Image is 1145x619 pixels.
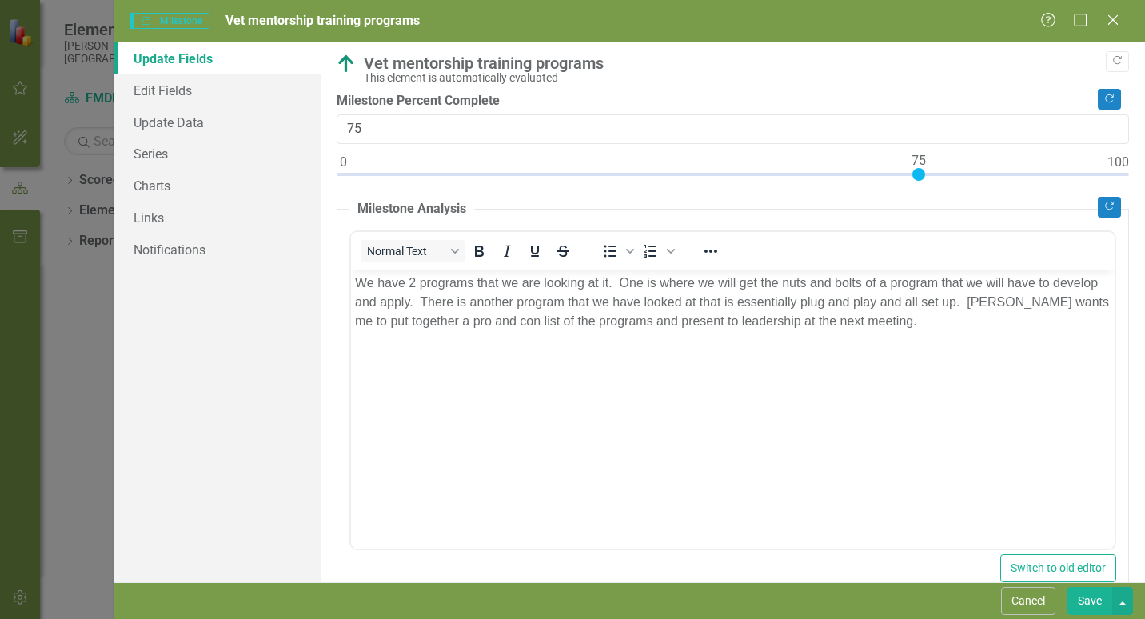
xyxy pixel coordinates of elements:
[114,170,321,202] a: Charts
[367,245,445,258] span: Normal Text
[465,240,493,262] button: Bold
[364,54,1121,72] div: Vet mentorship training programs
[364,72,1121,84] div: This element is automatically evaluated
[337,54,356,74] img: Above Target
[114,106,321,138] a: Update Data
[351,270,1115,549] iframe: Rich Text Area
[521,240,549,262] button: Underline
[549,240,576,262] button: Strikethrough
[1000,554,1116,582] button: Switch to old editor
[114,202,321,234] a: Links
[596,240,636,262] div: Bullet list
[361,240,465,262] button: Block Normal Text
[349,200,474,218] legend: Milestone Analysis
[493,240,521,262] button: Italic
[114,74,321,106] a: Edit Fields
[114,138,321,170] a: Series
[697,240,724,262] button: Reveal or hide additional toolbar items
[114,42,321,74] a: Update Fields
[337,92,1129,110] label: Milestone Percent Complete
[114,234,321,266] a: Notifications
[1001,587,1055,615] button: Cancel
[637,240,677,262] div: Numbered list
[130,13,209,29] span: Milestone
[1067,587,1112,615] button: Save
[225,13,420,28] span: Vet mentorship training programs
